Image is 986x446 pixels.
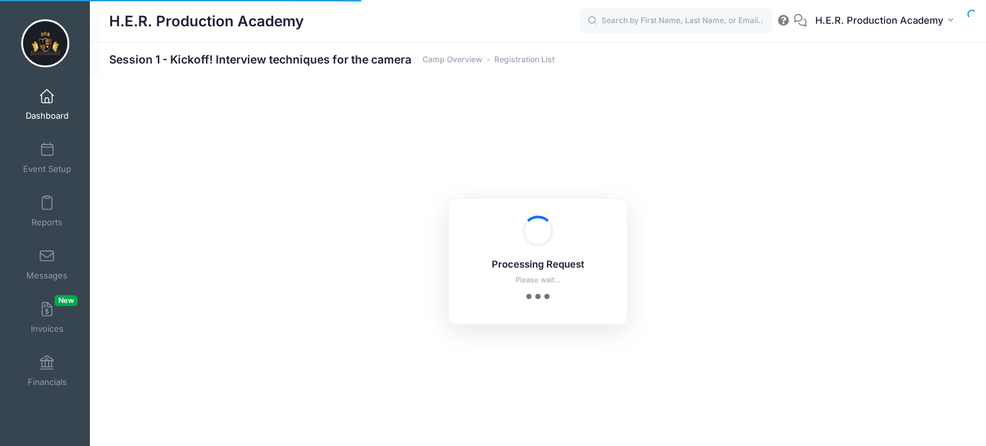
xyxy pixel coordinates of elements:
[17,82,78,127] a: Dashboard
[17,348,78,393] a: Financials
[109,6,304,36] h1: H.E.R. Production Academy
[17,189,78,234] a: Reports
[465,259,610,271] h5: Processing Request
[28,377,67,388] span: Financials
[580,8,772,34] input: Search by First Name, Last Name, or Email...
[21,19,69,67] img: H.E.R. Production Academy
[815,13,944,28] span: H.E.R. Production Academy
[31,323,64,334] span: Invoices
[17,242,78,287] a: Messages
[26,270,67,281] span: Messages
[31,217,62,228] span: Reports
[17,135,78,180] a: Event Setup
[807,6,967,36] button: H.E.R. Production Academy
[23,164,71,175] span: Event Setup
[55,295,78,306] span: New
[109,53,555,66] h1: Session 1 - Kickoff! Interview techniques for the camera
[17,295,78,340] a: InvoicesNew
[422,55,482,65] a: Camp Overview
[465,275,610,286] p: Please wait...
[26,110,69,121] span: Dashboard
[494,55,555,65] a: Registration List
